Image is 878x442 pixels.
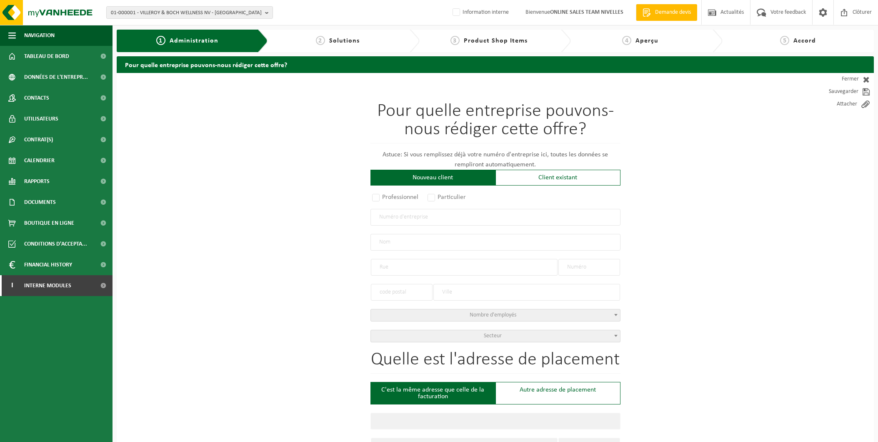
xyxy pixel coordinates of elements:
[117,56,874,73] h2: Pour quelle entreprise pouvons-nous rédiger cette offre?
[495,170,620,186] div: Client existant
[106,6,273,19] button: 01-000001 - VILLEROY & BOCH WELLNESS NV - [GEOGRAPHIC_DATA]
[727,36,870,46] a: 5Accord
[24,25,55,46] span: Navigation
[426,191,468,203] label: Particulier
[24,150,55,171] span: Calendrier
[636,4,697,21] a: Demande devis
[371,259,558,276] input: Rue
[495,382,620,404] div: Autre adresse de placement
[24,88,49,108] span: Contacts
[24,192,56,213] span: Documents
[424,36,554,46] a: 3Product Shop Items
[793,38,816,44] span: Accord
[370,170,495,186] div: Nouveau client
[799,73,874,85] a: Fermer
[370,191,421,203] label: Professionnel
[484,333,502,339] span: Secteur
[370,209,620,226] input: Numéro d'entreprise
[24,171,50,192] span: Rapports
[24,129,53,150] span: Contrat(s)
[370,102,620,143] h1: Pour quelle entreprise pouvons-nous rédiger cette offre?
[156,36,165,45] span: 1
[451,6,509,19] label: Information interne
[464,38,528,44] span: Product Shop Items
[635,38,658,44] span: Aperçu
[111,7,262,19] span: 01-000001 - VILLEROY & BOCH WELLNESS NV - [GEOGRAPHIC_DATA]
[272,36,403,46] a: 2Solutions
[653,8,693,17] span: Demande devis
[558,259,620,276] input: Numéro
[329,38,360,44] span: Solutions
[799,85,874,98] a: Sauvegarder
[799,98,874,110] a: Attacher
[316,36,325,45] span: 2
[24,67,88,88] span: Données de l'entrepr...
[170,38,218,44] span: Administration
[24,108,58,129] span: Utilisateurs
[123,36,251,46] a: 1Administration
[8,275,16,296] span: I
[622,36,631,45] span: 4
[24,275,71,296] span: Interne modules
[433,284,620,301] input: Ville
[370,413,620,429] input: Nom
[550,9,623,15] strong: ONLINE SALES TEAM NIVELLES
[24,213,74,234] span: Boutique en ligne
[24,254,72,275] span: Financial History
[371,284,433,301] input: code postal
[24,234,87,254] span: Conditions d'accepta...
[470,312,516,318] span: Nombre d'employés
[370,234,620,251] input: Nom
[370,351,620,374] h1: Quelle est l'adresse de placement
[450,36,460,45] span: 3
[370,150,620,170] p: Astuce: Si vous remplissez déjà votre numéro d'entreprise ici, toutes les données se rempliront a...
[24,46,69,67] span: Tableau de bord
[370,382,495,404] div: C'est la même adresse que celle de la facturation
[575,36,705,46] a: 4Aperçu
[780,36,789,45] span: 5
